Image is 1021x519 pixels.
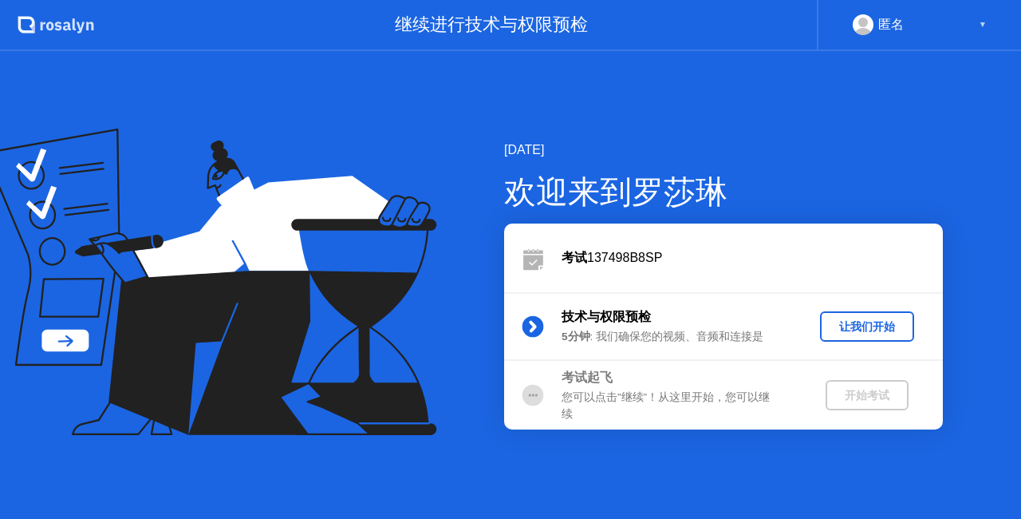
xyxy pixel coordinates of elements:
div: 匿名 [878,14,904,35]
div: 欢迎来到罗莎琳 [504,168,943,216]
div: 您可以点击”继续”！从这里开始，您可以继续 [562,390,791,422]
button: 开始考试 [826,380,909,410]
b: 考试起飞 [562,370,613,384]
b: 考试 [562,251,587,264]
div: 137498B8SP [562,248,943,267]
div: : 我们确保您的视频、音频和连接是 [562,329,791,345]
div: 开始考试 [832,388,902,403]
button: 让我们开始 [820,311,914,342]
div: 让我们开始 [826,319,908,335]
b: 技术与权限预检 [562,310,651,323]
b: 5分钟 [562,331,590,343]
div: ▼ [979,14,987,35]
div: [DATE] [504,141,943,160]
